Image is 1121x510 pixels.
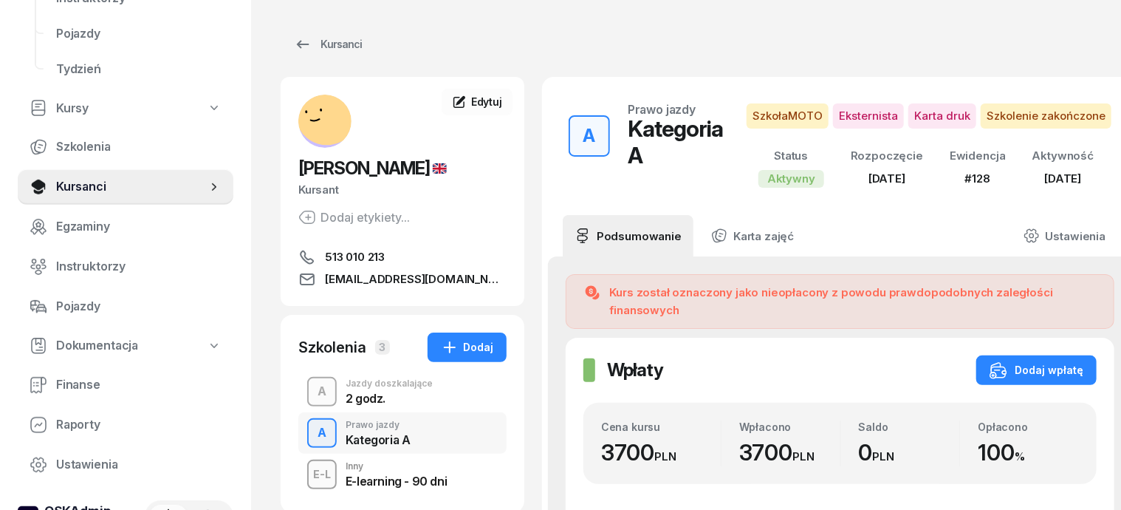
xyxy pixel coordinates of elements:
div: Opłacono [978,421,1079,433]
button: APrawo jazdyKategoria A [298,412,507,454]
div: E-learning - 90 dni [346,475,447,487]
span: Instruktorzy [56,257,222,276]
a: Podsumowanie [563,215,693,256]
a: [EMAIL_ADDRESS][DOMAIN_NAME] [298,271,507,288]
div: A [312,421,332,446]
a: Tydzień [44,52,233,87]
span: SzkołaMOTO [747,103,829,129]
button: A [307,418,337,448]
button: SzkołaMOTOEksternistaKarta drukSzkolenie zakończone [747,103,1111,129]
span: Szkolenie zakończone [981,103,1111,129]
span: Szkolenia [56,137,222,157]
span: Karta druk [908,103,976,129]
div: Prawo jazdy [346,421,411,429]
div: E-L [307,465,337,483]
div: Saldo [859,421,960,433]
a: Pojazdy [18,289,233,324]
a: Raporty [18,407,233,443]
div: Jazdy doszkalające [346,379,433,388]
a: Edytuj [442,89,512,115]
a: Szkolenia [18,129,233,165]
span: Finanse [56,375,222,395]
a: Egzaminy [18,209,233,245]
button: E-L [307,460,337,489]
div: Kategoria A [346,434,411,446]
a: 513 010 213 [298,248,507,266]
div: Kategoria A [628,115,723,169]
div: 3700 [739,439,840,466]
small: PLN [792,449,815,463]
span: #128 [965,171,990,186]
div: A [577,121,602,151]
div: Kurs został oznaczony jako nieopłacony z powodu prawdopodobnych zaległości finansowych [610,284,1097,319]
small: PLN [654,449,676,463]
div: 2 godz. [346,392,433,404]
span: Dokumentacja [56,336,138,356]
div: Status [758,146,824,166]
div: 0 [859,439,960,466]
span: Kursy [56,99,89,118]
span: [PERSON_NAME] [298,157,447,179]
div: [DATE] [1032,169,1094,188]
div: Cena kursu [601,421,721,433]
span: Tydzień [56,60,222,79]
span: Eksternista [833,103,904,129]
div: Dodaj wpłatę [990,361,1083,379]
h2: Wpłaty [607,358,663,382]
small: PLN [872,449,894,463]
small: % [1015,449,1025,463]
span: 3 [375,340,390,355]
button: A [307,377,337,407]
div: Ewidencja [950,146,1006,166]
div: Aktywny [758,170,824,188]
span: Egzaminy [56,217,222,237]
span: Kursanci [56,177,207,197]
span: Ustawienia [56,455,222,475]
div: Kursant [298,180,507,200]
button: Dodaj [428,333,507,362]
a: Kursanci [281,30,375,59]
a: Ustawienia [18,447,233,483]
span: Pojazdy [56,297,222,316]
span: Raporty [56,415,222,435]
button: Dodaj wpłatę [976,356,1097,385]
button: Dodaj etykiety... [298,208,410,226]
span: Edytuj [471,95,502,108]
div: Prawo jazdy [628,103,696,115]
a: Kursanci [18,169,233,205]
a: Ustawienia [1012,215,1117,256]
a: Dokumentacja [18,329,233,363]
span: [EMAIL_ADDRESS][DOMAIN_NAME] [325,271,507,288]
span: Pojazdy [56,24,222,44]
div: A [312,379,332,404]
span: 513 010 213 [325,248,385,266]
div: Inny [346,462,447,471]
div: Aktywność [1032,146,1094,166]
div: Wpłacono [739,421,840,433]
div: Szkolenia [298,337,366,358]
a: Karta zajęć [699,215,806,256]
button: E-LInnyE-learning - 90 dni [298,454,507,495]
div: Rozpoczęcie [851,146,923,166]
div: 3700 [601,439,721,466]
a: Pojazdy [44,16,233,52]
div: Dodaj [441,339,493,356]
a: Instruktorzy [18,249,233,285]
button: AJazdy doszkalające2 godz. [298,371,507,412]
a: Finanse [18,367,233,403]
div: Kursanci [294,35,362,53]
div: 100 [978,439,1079,466]
span: [DATE] [868,171,905,186]
a: Kursy [18,92,233,126]
button: A [569,115,610,157]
